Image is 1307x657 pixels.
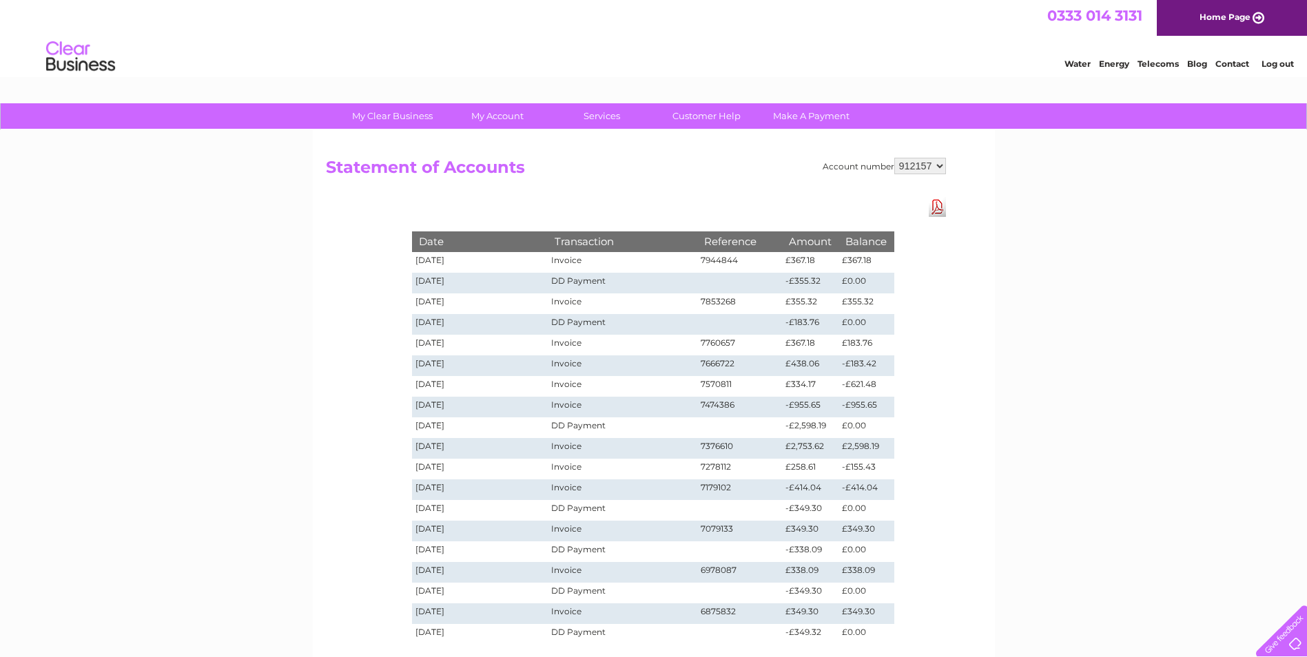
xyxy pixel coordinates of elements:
a: Log out [1262,59,1294,69]
a: Telecoms [1138,59,1179,69]
td: [DATE] [412,376,548,397]
td: Invoice [548,479,697,500]
td: Invoice [548,562,697,583]
td: [DATE] [412,479,548,500]
td: [DATE] [412,459,548,479]
a: Customer Help [650,103,763,129]
td: -£955.65 [838,397,894,417]
td: 7079133 [697,521,783,541]
td: -£414.04 [838,479,894,500]
img: logo.png [45,36,116,78]
td: -£955.65 [782,397,838,417]
td: £338.09 [838,562,894,583]
td: 6978087 [697,562,783,583]
td: -£2,598.19 [782,417,838,438]
td: Invoice [548,438,697,459]
a: Download Pdf [929,197,946,217]
td: £355.32 [782,293,838,314]
td: £349.30 [782,521,838,541]
td: £438.06 [782,355,838,376]
td: -£349.30 [782,583,838,603]
td: [DATE] [412,293,548,314]
td: DD Payment [548,583,697,603]
td: -£355.32 [782,273,838,293]
td: [DATE] [412,603,548,624]
th: Amount [782,231,838,251]
td: Invoice [548,293,697,314]
td: DD Payment [548,417,697,438]
td: [DATE] [412,500,548,521]
td: 7278112 [697,459,783,479]
td: £349.30 [782,603,838,624]
td: Invoice [548,355,697,376]
td: £367.18 [782,335,838,355]
td: £338.09 [782,562,838,583]
td: -£183.42 [838,355,894,376]
td: -£621.48 [838,376,894,397]
td: 7179102 [697,479,783,500]
td: £349.30 [838,521,894,541]
td: [DATE] [412,562,548,583]
td: -£155.43 [838,459,894,479]
a: Contact [1215,59,1249,69]
a: Make A Payment [754,103,868,129]
td: [DATE] [412,438,548,459]
td: £355.32 [838,293,894,314]
td: DD Payment [548,314,697,335]
div: Account number [823,158,946,174]
div: Clear Business is a trading name of Verastar Limited (registered in [GEOGRAPHIC_DATA] No. 3667643... [329,8,980,67]
td: Invoice [548,521,697,541]
td: £0.00 [838,541,894,562]
td: [DATE] [412,541,548,562]
a: 0333 014 3131 [1047,7,1142,24]
td: 6875832 [697,603,783,624]
td: 7944844 [697,252,783,273]
td: 7474386 [697,397,783,417]
td: 7760657 [697,335,783,355]
td: [DATE] [412,583,548,603]
td: [DATE] [412,273,548,293]
td: DD Payment [548,500,697,521]
a: Water [1064,59,1091,69]
td: £334.17 [782,376,838,397]
td: £0.00 [838,500,894,521]
td: Invoice [548,397,697,417]
td: Invoice [548,603,697,624]
td: £349.30 [838,603,894,624]
td: 7570811 [697,376,783,397]
td: 7666722 [697,355,783,376]
td: £367.18 [838,252,894,273]
a: My Clear Business [336,103,449,129]
td: DD Payment [548,624,697,645]
td: -£414.04 [782,479,838,500]
td: £0.00 [838,314,894,335]
td: £2,598.19 [838,438,894,459]
td: -£338.09 [782,541,838,562]
td: [DATE] [412,521,548,541]
td: £0.00 [838,417,894,438]
a: Blog [1187,59,1207,69]
td: Invoice [548,459,697,479]
th: Reference [697,231,783,251]
a: Services [545,103,659,129]
a: My Account [440,103,554,129]
td: £0.00 [838,273,894,293]
td: [DATE] [412,397,548,417]
td: [DATE] [412,314,548,335]
td: £258.61 [782,459,838,479]
td: -£349.30 [782,500,838,521]
td: -£183.76 [782,314,838,335]
td: DD Payment [548,541,697,562]
h2: Statement of Accounts [326,158,946,184]
td: £0.00 [838,624,894,645]
th: Date [412,231,548,251]
td: [DATE] [412,355,548,376]
td: Invoice [548,335,697,355]
td: [DATE] [412,252,548,273]
td: [DATE] [412,417,548,438]
td: Invoice [548,252,697,273]
td: -£349.32 [782,624,838,645]
td: 7853268 [697,293,783,314]
td: Invoice [548,376,697,397]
